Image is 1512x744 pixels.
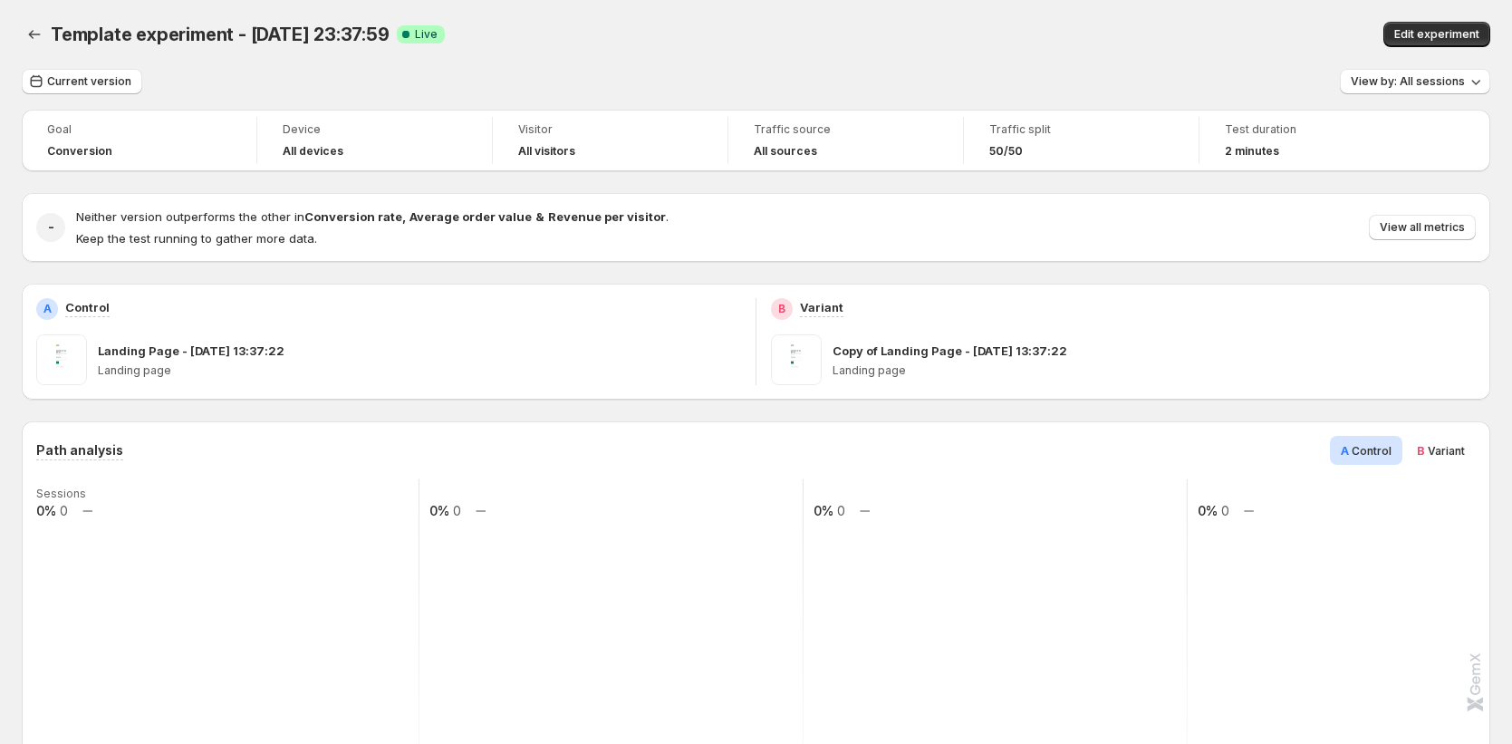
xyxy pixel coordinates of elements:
span: Control [1352,444,1392,458]
p: Landing page [833,363,1476,378]
span: Conversion [47,144,112,159]
span: Device [283,122,467,137]
a: DeviceAll devices [283,121,467,160]
h4: All devices [283,144,343,159]
text: 0 [453,503,461,518]
span: B [1417,443,1425,458]
span: 50/50 [989,144,1023,159]
span: 2 minutes [1225,144,1279,159]
span: Test duration [1225,122,1410,137]
span: Template experiment - [DATE] 23:37:59 [51,24,390,45]
text: 0 [837,503,845,518]
button: View all metrics [1369,215,1476,240]
span: Neither version outperforms the other in . [76,209,669,224]
p: Landing page [98,363,741,378]
text: Sessions [36,487,86,500]
span: Live [415,27,438,42]
p: Variant [800,298,843,316]
strong: & [535,209,544,224]
text: 0% [429,503,449,518]
text: 0% [1198,503,1218,518]
p: Landing Page - [DATE] 13:37:22 [98,342,284,360]
a: Traffic split50/50 [989,121,1173,160]
img: Copy of Landing Page - Sep 11, 13:37:22 [771,334,822,385]
strong: Revenue per visitor [548,209,666,224]
span: Current version [47,74,131,89]
text: 0 [60,503,68,518]
span: View all metrics [1380,220,1465,235]
strong: Average order value [409,209,532,224]
span: A [1341,443,1349,458]
span: Visitor [518,122,702,137]
button: View by: All sessions [1340,69,1490,94]
a: Traffic sourceAll sources [754,121,938,160]
h3: Path analysis [36,441,123,459]
a: VisitorAll visitors [518,121,702,160]
text: 0 [1221,503,1229,518]
strong: Conversion rate [304,209,402,224]
text: 0% [814,503,833,518]
span: Traffic source [754,122,938,137]
button: Edit experiment [1383,22,1490,47]
text: 0% [36,503,56,518]
h4: All sources [754,144,817,159]
a: GoalConversion [47,121,231,160]
h4: All visitors [518,144,575,159]
h2: A [43,302,52,316]
button: Back [22,22,47,47]
span: Goal [47,122,231,137]
p: Control [65,298,110,316]
span: Keep the test running to gather more data. [76,231,317,246]
span: Traffic split [989,122,1173,137]
h2: - [48,218,54,237]
a: Test duration2 minutes [1225,121,1410,160]
span: Variant [1428,444,1465,458]
button: Current version [22,69,142,94]
strong: , [402,209,406,224]
p: Copy of Landing Page - [DATE] 13:37:22 [833,342,1067,360]
h2: B [778,302,785,316]
span: View by: All sessions [1351,74,1465,89]
span: Edit experiment [1394,27,1479,42]
img: Landing Page - Sep 11, 13:37:22 [36,334,87,385]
